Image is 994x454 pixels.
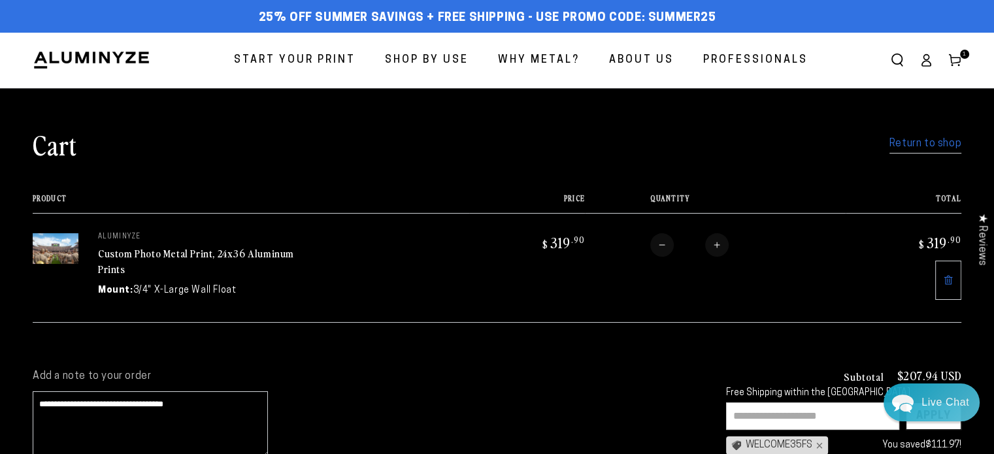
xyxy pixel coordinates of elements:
sup: .90 [948,234,961,245]
bdi: 319 [917,233,961,251]
a: Shop By Use [375,43,478,78]
span: 25% off Summer Savings + Free Shipping - Use Promo Code: SUMMER25 [259,11,716,25]
span: 1 [963,50,967,59]
dd: 3/4" X-Large Wall Float [133,284,237,297]
div: Click to open Judge.me floating reviews tab [969,203,994,276]
a: Professionals [693,43,818,78]
div: × [812,440,823,451]
a: Return to shop [889,135,961,154]
span: Start Your Print [234,51,356,70]
th: Quantity [585,194,845,213]
dt: Mount: [98,284,133,297]
span: Why Metal? [498,51,580,70]
span: Professionals [703,51,808,70]
span: Shop By Use [385,51,469,70]
span: $ [919,238,925,251]
a: Why Metal? [488,43,589,78]
th: Total [846,194,962,213]
a: Start Your Print [224,43,365,78]
div: You saved ! [835,437,961,453]
bdi: 319 [540,233,585,251]
div: Free Shipping within the [GEOGRAPHIC_DATA] [726,388,961,399]
span: About Us [609,51,674,70]
img: 24"x36" Rectangle White Matte Aluminyzed Photo [33,233,78,264]
a: Custom Photo Metal Print, 24x36 Aluminum Prints [98,246,294,277]
summary: Search our site [883,46,912,74]
input: Quantity for Custom Photo Metal Print, 24x36 Aluminum Prints [674,233,705,257]
a: Remove 24"x36" Rectangle White Matte Aluminyzed Photo [935,261,961,300]
p: Aluminyze [98,233,294,241]
div: Contact Us Directly [921,383,969,421]
h3: Subtotal [843,371,884,381]
div: Chat widget toggle [884,383,980,421]
sup: .90 [571,234,585,245]
th: Product [33,194,469,213]
th: Price [469,194,585,213]
img: Aluminyze [33,50,150,70]
span: $111.97 [925,440,959,450]
h1: Cart [33,127,77,161]
a: About Us [599,43,684,78]
label: Add a note to your order [33,370,700,383]
p: $207.94 USD [897,370,961,381]
span: $ [542,238,548,251]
